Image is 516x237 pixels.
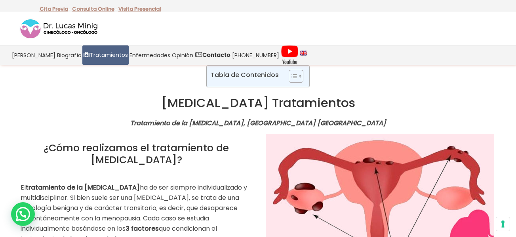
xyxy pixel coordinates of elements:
[12,51,55,60] span: [PERSON_NAME]
[126,224,159,233] strong: 3 factores
[129,45,171,65] a: Enfermedades
[82,45,129,65] a: Tratamientos
[40,4,71,14] p: -
[300,51,307,55] img: language english
[40,5,68,13] a: Cita Previa
[11,45,56,65] a: [PERSON_NAME]
[172,51,193,60] span: Opinión
[72,4,117,14] p: -
[129,51,170,60] span: Enfermedades
[56,45,82,65] a: Biografía
[283,70,301,83] a: Toggle Table of Content
[202,51,230,59] strong: Contacto
[496,217,510,231] button: Sus preferencias de consentimiento para tecnologías de seguimiento
[72,5,114,13] a: Consulta Online
[194,45,231,65] a: Contacto
[90,51,128,60] span: Tratamientos
[171,45,194,65] a: Opinión
[26,183,140,192] strong: tratamiento de la [MEDICAL_DATA]
[231,45,280,65] a: [PHONE_NUMBER]
[211,70,279,79] p: Tabla de Contenidos
[232,51,279,60] span: [PHONE_NUMBER]
[118,5,161,13] a: Visita Presencial
[11,202,35,226] div: WhatsApp contact
[280,45,299,65] a: Videos Youtube Ginecología
[57,51,82,60] span: Biografía
[21,142,252,166] h2: ¿Cómo realizamos el tratamiento de [MEDICAL_DATA]?
[299,45,308,65] a: language english
[130,118,386,128] strong: Tratamiento de la [MEDICAL_DATA], [GEOGRAPHIC_DATA] [GEOGRAPHIC_DATA]
[281,45,299,65] img: Videos Youtube Ginecología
